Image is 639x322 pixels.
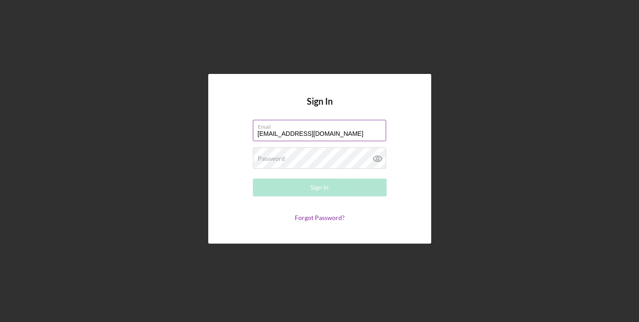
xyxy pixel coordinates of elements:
div: Sign In [310,179,329,196]
button: Sign In [253,179,387,196]
label: Password [258,155,285,162]
a: Forgot Password? [295,214,345,221]
h4: Sign In [307,96,333,120]
label: Email [258,120,386,130]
